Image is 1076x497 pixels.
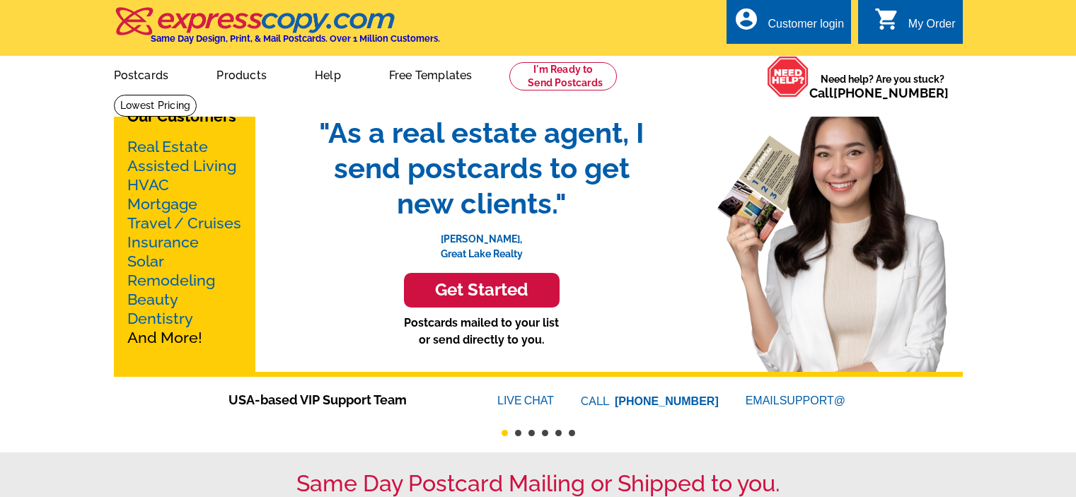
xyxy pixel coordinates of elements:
a: Same Day Design, Print, & Mail Postcards. Over 1 Million Customers. [114,17,440,44]
a: Travel / Cruises [127,214,241,232]
a: account_circle Customer login [734,16,844,33]
font: LIVE [497,392,524,409]
button: 5 of 6 [555,430,562,436]
h3: Get Started [422,280,542,300]
img: help [767,56,809,98]
a: Remodeling [127,271,215,289]
p: And More! [127,137,242,347]
a: Products [194,57,289,90]
span: Call [809,86,949,100]
a: LIVECHAT [497,394,554,407]
a: Get Started [305,273,659,308]
i: account_circle [734,6,759,32]
p: Postcards mailed to your list or send directly to you. [305,315,659,349]
button: 4 of 6 [542,430,548,436]
h1: Same Day Postcard Mailing or Shipped to you. [114,470,963,497]
i: shopping_cart [874,6,900,32]
span: USA-based VIP Support Team [228,390,455,409]
button: 3 of 6 [528,430,535,436]
a: HVAC [127,176,169,194]
p: [PERSON_NAME], Great Lake Realty [305,221,659,262]
a: Mortgage [127,195,197,213]
button: 2 of 6 [515,430,521,436]
font: SUPPORT@ [780,392,848,409]
font: CALL [581,393,611,410]
button: 1 of 6 [502,430,508,436]
a: Beauty [127,291,178,308]
a: [PHONE_NUMBER] [833,86,949,100]
span: Need help? Are you stuck? [809,72,956,100]
a: Insurance [127,233,199,251]
a: EMAILSUPPORT@ [746,394,848,407]
a: Postcards [91,57,192,90]
a: Dentistry [127,310,193,327]
span: "As a real estate agent, I send postcards to get new clients." [305,115,659,221]
a: Help [292,57,364,90]
a: Solar [127,252,164,270]
div: Customer login [768,18,844,37]
button: 6 of 6 [569,430,575,436]
a: shopping_cart My Order [874,16,956,33]
a: Free Templates [366,57,495,90]
a: Real Estate [127,138,208,156]
a: [PHONE_NUMBER] [615,395,719,407]
h4: Same Day Design, Print, & Mail Postcards. Over 1 Million Customers. [151,33,440,44]
div: My Order [908,18,956,37]
a: Assisted Living [127,157,236,175]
